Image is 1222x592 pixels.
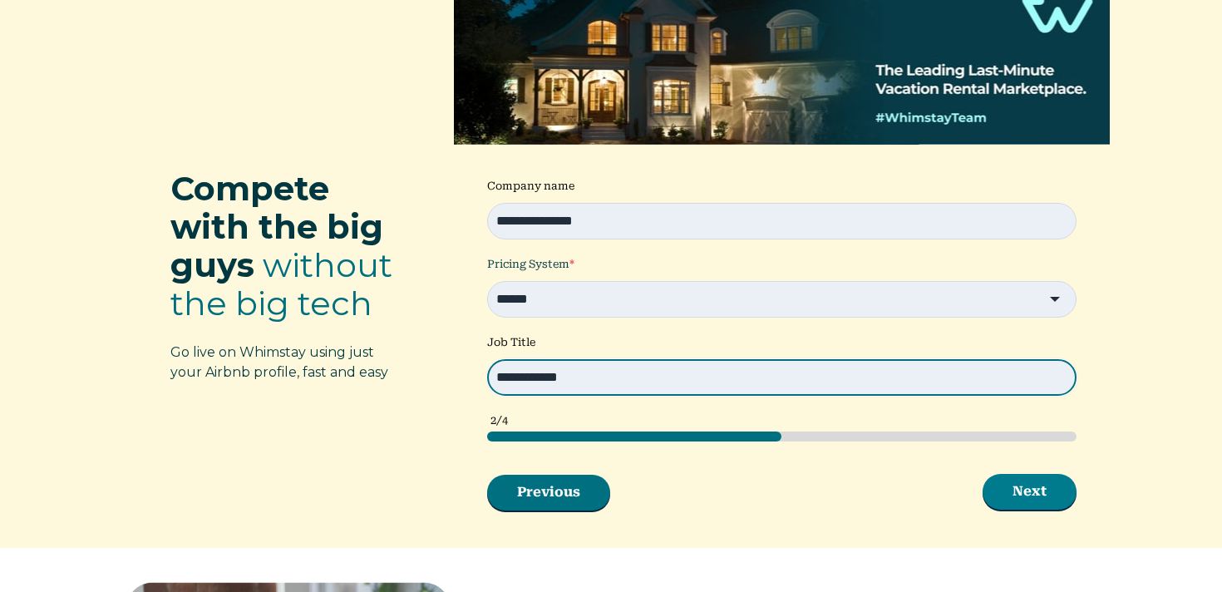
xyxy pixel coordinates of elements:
div: page 2 of 4 [487,432,1077,442]
div: 2/4 [490,412,1077,429]
button: Previous [487,475,610,510]
span: without the big tech [170,244,392,323]
span: Company name [487,180,574,192]
span: Job Title [487,336,535,348]
span: Compete with the big guys [170,168,383,285]
span: Go live on Whimstay using just your Airbnb profile, fast and easy [170,344,388,380]
span: Pricing System [487,258,569,270]
button: Next [983,474,1077,509]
